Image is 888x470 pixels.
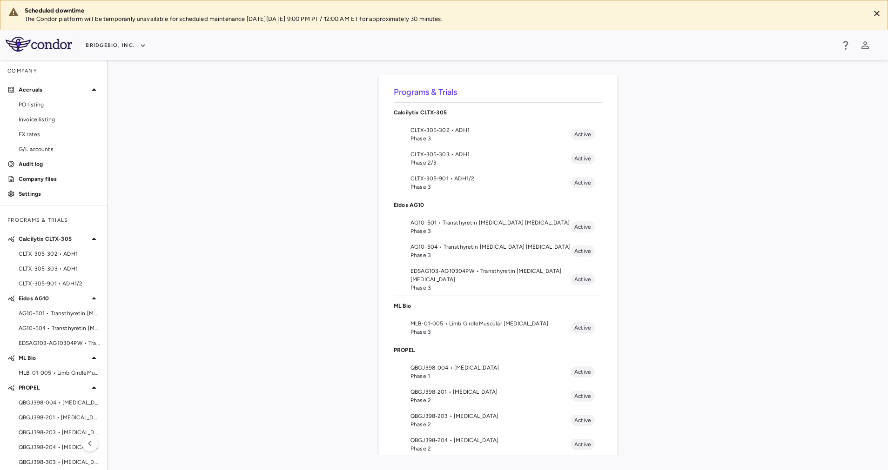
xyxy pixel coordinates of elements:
[870,7,884,20] button: Close
[571,179,595,187] span: Active
[19,115,100,124] span: Invoice listing
[571,392,595,400] span: Active
[571,368,595,376] span: Active
[394,316,602,340] li: MLB-01-005 • Limb GirdleMuscular [MEDICAL_DATA]Phase 3Active
[410,134,571,143] span: Phase 3
[571,416,595,424] span: Active
[394,146,602,171] li: CLTX-305-303 • ADH1Phase 2/3Active
[19,160,100,168] p: Audit log
[410,243,571,251] span: AG10-504 • Transthyretin [MEDICAL_DATA] [MEDICAL_DATA]
[394,360,602,384] li: QBGJ398-004 • [MEDICAL_DATA]Phase 1Active
[410,388,571,396] span: QBGJ398-201 • [MEDICAL_DATA]
[394,302,602,310] p: ML Bio
[410,412,571,420] span: QBGJ398-203 • [MEDICAL_DATA]
[19,413,100,422] span: QBGJ398-201 • [MEDICAL_DATA]
[19,100,100,109] span: PO listing
[25,7,862,15] div: Scheduled downtime
[394,201,602,209] p: Eidos AG10
[19,86,88,94] p: Accruals
[19,145,100,153] span: G/L accounts
[571,324,595,332] span: Active
[410,328,571,336] span: Phase 3
[394,171,602,195] li: CLTX-305-901 • ADH1/2Phase 3Active
[19,458,100,466] span: QBGJ398-303 • [MEDICAL_DATA]
[19,235,88,243] p: Calcilytix CLTX-305
[410,372,571,380] span: Phase 1
[394,408,602,432] li: QBGJ398-203 • [MEDICAL_DATA]Phase 2Active
[19,339,100,347] span: EDSAG103-AG10304PW • Transthyretin [MEDICAL_DATA] [MEDICAL_DATA]
[394,215,602,239] li: AG10-501 • Transthyretin [MEDICAL_DATA] [MEDICAL_DATA]Phase 3Active
[410,364,571,372] span: QBGJ398-004 • [MEDICAL_DATA]
[394,86,602,99] h6: Programs & Trials
[19,443,100,451] span: QBGJ398-204 • [MEDICAL_DATA]
[571,154,595,163] span: Active
[410,251,571,259] span: Phase 3
[394,340,602,360] div: PROPEL
[410,126,571,134] span: CLTX-305-302 • ADH1
[410,150,571,159] span: CLTX-305-303 • ADH1
[19,175,100,183] p: Company files
[410,267,571,284] span: EDSAG103-AG10304PW • Transthyretin [MEDICAL_DATA] [MEDICAL_DATA]
[410,218,571,227] span: AG10-501 • Transthyretin [MEDICAL_DATA] [MEDICAL_DATA]
[410,159,571,167] span: Phase 2/3
[394,103,602,122] div: Calcilytix CLTX-305
[571,440,595,449] span: Active
[394,296,602,316] div: ML Bio
[394,195,602,215] div: Eidos AG10
[19,354,88,362] p: ML Bio
[394,384,602,408] li: QBGJ398-201 • [MEDICAL_DATA]Phase 2Active
[25,15,862,23] p: The Condor platform will be temporarily unavailable for scheduled maintenance [DATE][DATE] 9:00 P...
[571,223,595,231] span: Active
[19,130,100,139] span: FX rates
[19,250,100,258] span: CLTX-305-302 • ADH1
[571,130,595,139] span: Active
[19,398,100,407] span: QBGJ398-004 • [MEDICAL_DATA]
[394,346,602,354] p: PROPEL
[19,265,100,273] span: CLTX-305-303 • ADH1
[394,432,602,457] li: QBGJ398-204 • [MEDICAL_DATA]Phase 2Active
[86,38,146,53] button: BridgeBio, Inc.
[410,420,571,429] span: Phase 2
[19,384,88,392] p: PROPEL
[19,369,100,377] span: MLB-01-005 • Limb GirdleMuscular [MEDICAL_DATA]
[19,324,100,332] span: AG10-504 • Transthyretin [MEDICAL_DATA] [MEDICAL_DATA]
[410,174,571,183] span: CLTX-305-901 • ADH1/2
[19,309,100,318] span: AG10-501 • Transthyretin [MEDICAL_DATA] [MEDICAL_DATA]
[394,239,602,263] li: AG10-504 • Transthyretin [MEDICAL_DATA] [MEDICAL_DATA]Phase 3Active
[19,190,100,198] p: Settings
[410,284,571,292] span: Phase 3
[410,444,571,453] span: Phase 2
[410,396,571,404] span: Phase 2
[410,183,571,191] span: Phase 3
[410,227,571,235] span: Phase 3
[19,428,100,437] span: QBGJ398-203 • [MEDICAL_DATA]
[19,294,88,303] p: Eidos AG10
[571,247,595,255] span: Active
[394,122,602,146] li: CLTX-305-302 • ADH1Phase 3Active
[6,37,72,52] img: logo-full-SnFGN8VE.png
[571,275,595,284] span: Active
[19,279,100,288] span: CLTX-305-901 • ADH1/2
[394,108,602,117] p: Calcilytix CLTX-305
[410,436,571,444] span: QBGJ398-204 • [MEDICAL_DATA]
[394,263,602,296] li: EDSAG103-AG10304PW • Transthyretin [MEDICAL_DATA] [MEDICAL_DATA]Phase 3Active
[410,319,571,328] span: MLB-01-005 • Limb GirdleMuscular [MEDICAL_DATA]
